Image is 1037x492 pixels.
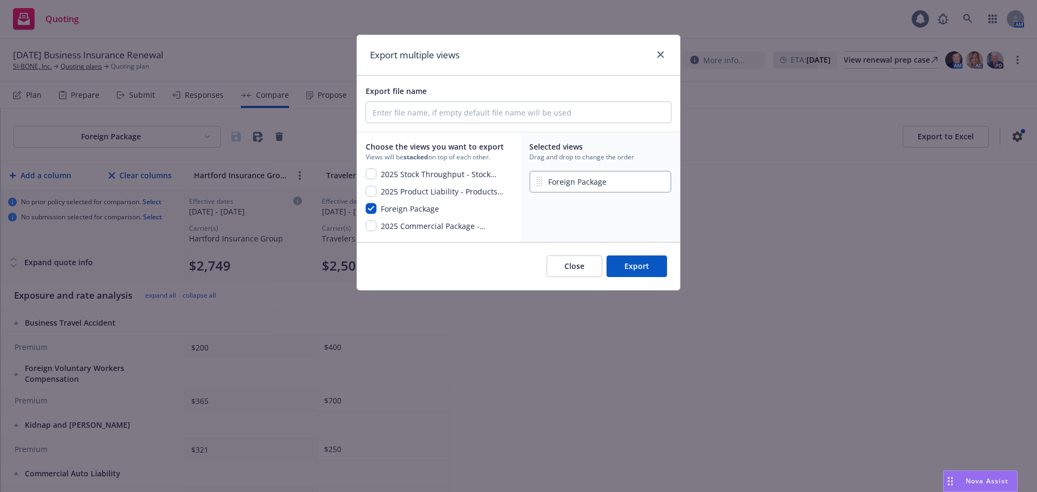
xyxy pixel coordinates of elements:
[366,220,508,233] button: 2025 Commercial Package - Worldwide Package Incl Auto & Umbrella
[529,152,671,161] span: Drag and drop to change the order
[547,255,602,277] button: Close
[366,186,508,199] button: 2025 Product Liability - Products Liability Excess $10M xs $10M
[607,255,667,277] button: Export
[366,169,508,181] button: 2025 Stock Throughput - Stock Throughput
[529,169,671,195] div: Foreign Package
[381,220,508,233] span: 2025 Commercial Package - Worldwide Package Incl Auto & Umbrella
[381,186,508,199] span: 2025 Product Liability - Products Liability Excess $10M xs $10M
[403,152,428,161] strong: stacked
[366,102,671,123] input: Enter file name, if empty default file name will be used
[654,48,667,61] a: close
[370,48,460,62] h1: Export multiple views
[366,86,427,96] span: Export file name
[529,141,671,152] span: Selected views
[366,203,439,216] button: Foreign Package
[966,476,1008,486] span: Nova Assist
[381,169,508,181] span: 2025 Stock Throughput - Stock Throughput
[944,471,957,491] div: Drag to move
[943,470,1018,492] button: Nova Assist
[548,176,607,187] span: Foreign Package
[381,203,439,216] span: Foreign Package
[366,152,508,161] span: Views will be on top of each other.
[366,141,508,152] span: Choose the views you want to export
